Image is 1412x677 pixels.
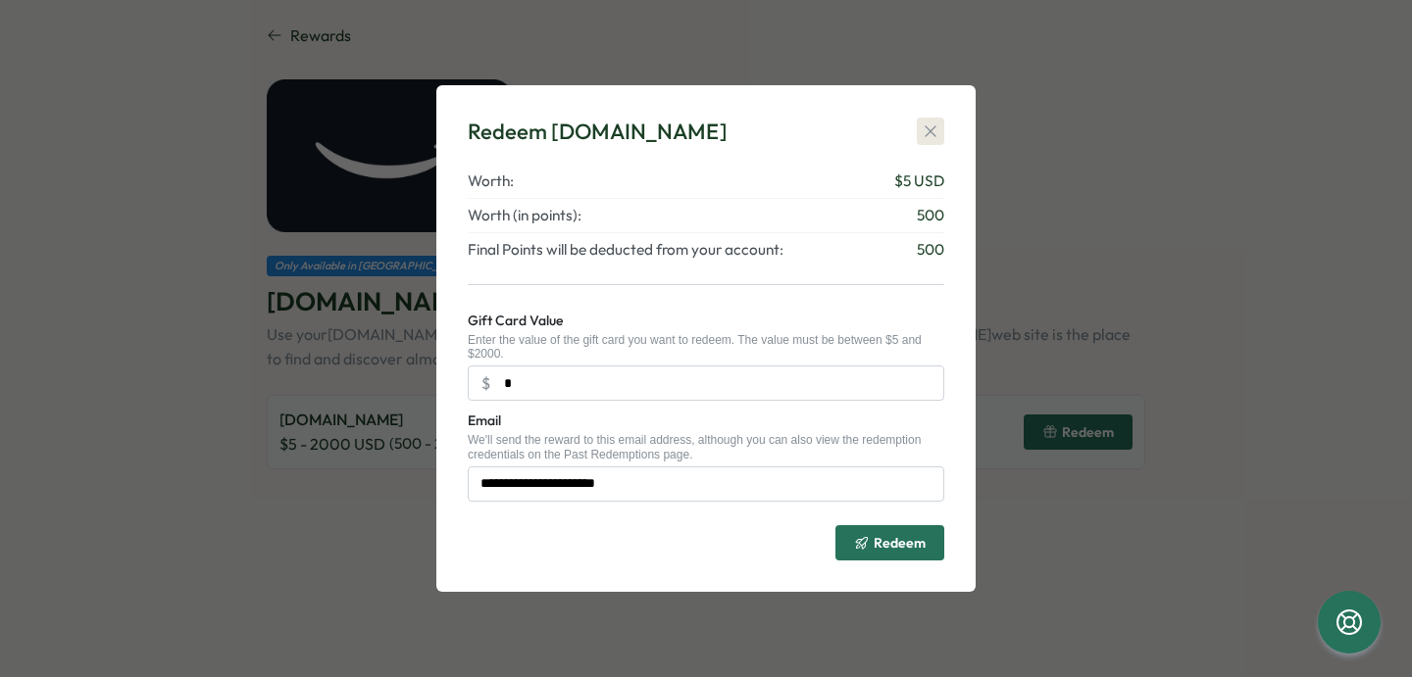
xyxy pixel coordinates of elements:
span: 500 [917,205,944,226]
span: 500 [917,239,944,261]
label: Email [468,411,501,432]
span: $ 5 USD [894,170,944,192]
div: We'll send the reward to this email address, although you can also view the redemption credential... [468,433,944,461]
span: Final Points will be deducted from your account: [468,239,783,261]
label: Gift Card Value [468,311,563,332]
span: Redeem [874,536,926,550]
div: Redeem [DOMAIN_NAME] [468,117,728,147]
span: Worth (in points): [468,205,581,226]
button: Redeem [835,525,944,560]
div: Enter the value of the gift card you want to redeem. The value must be between $5 and $2000. [468,333,944,362]
span: Worth: [468,170,514,192]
